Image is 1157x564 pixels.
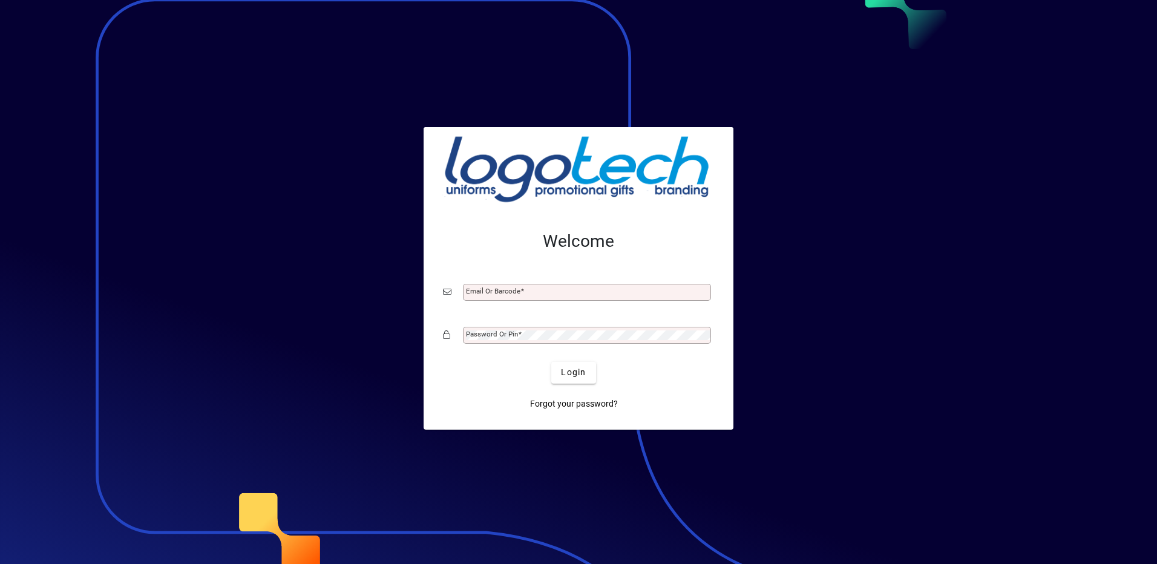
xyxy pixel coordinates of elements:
[561,366,586,379] span: Login
[443,231,714,252] h2: Welcome
[466,330,518,338] mat-label: Password or Pin
[466,287,520,295] mat-label: Email or Barcode
[551,362,595,384] button: Login
[525,393,623,415] a: Forgot your password?
[530,398,618,410] span: Forgot your password?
